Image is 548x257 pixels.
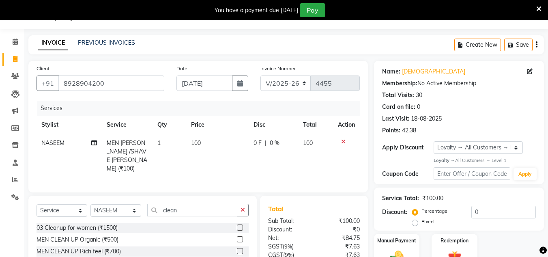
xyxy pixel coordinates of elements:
span: Total [268,205,287,213]
div: You have a payment due [DATE] [215,6,298,15]
div: ₹0 [314,225,366,234]
div: No Active Membership [382,79,536,88]
div: MEN CLEAN UP Organic (₹500) [37,235,118,244]
span: 100 [191,139,201,147]
span: 0 F [254,139,262,147]
span: 9% [284,243,292,250]
div: 18-08-2025 [411,114,442,123]
label: Fixed [421,218,434,225]
div: Card on file: [382,103,415,111]
div: Net: [262,234,314,242]
label: Manual Payment [377,237,416,244]
th: Stylist [37,116,102,134]
div: 30 [416,91,422,99]
div: MEN CLEAN UP Rich feel (₹700) [37,247,121,256]
div: Membership: [382,79,417,88]
th: Action [333,116,360,134]
div: Name: [382,67,400,76]
div: Last Visit: [382,114,409,123]
span: MEN [PERSON_NAME] /SHAVE [PERSON_NAME] (₹100) [107,139,147,172]
div: Discount: [262,225,314,234]
span: 100 [303,139,313,147]
div: ₹100.00 [314,217,366,225]
button: Pay [300,3,325,17]
th: Service [102,116,153,134]
input: Search by Name/Mobile/Email/Code [58,76,164,91]
div: 42.38 [402,126,416,135]
th: Price [186,116,249,134]
div: Apply Discount [382,143,433,152]
button: +91 [37,76,59,91]
button: Create New [454,39,501,51]
div: Service Total: [382,194,419,203]
button: Save [504,39,533,51]
div: Discount: [382,208,407,216]
div: ₹7.63 [314,242,366,251]
div: 03 Cleanup for women (₹1500) [37,224,118,232]
label: Percentage [421,207,447,215]
label: Invoice Number [260,65,296,72]
div: ₹84.75 [314,234,366,242]
label: Redemption [441,237,468,244]
span: SGST [268,243,283,250]
span: 0 % [270,139,279,147]
div: Total Visits: [382,91,414,99]
div: 0 [417,103,420,111]
label: Date [176,65,187,72]
div: Coupon Code [382,170,433,178]
input: Enter Offer / Coupon Code [434,167,510,180]
th: Total [298,116,333,134]
div: Points: [382,126,400,135]
a: PREVIOUS INVOICES [78,39,135,46]
span: 1 [157,139,161,147]
th: Disc [249,116,298,134]
span: | [265,139,266,147]
button: Apply [514,168,537,180]
span: NASEEM [41,139,64,147]
input: Search or Scan [147,204,237,216]
div: ( ) [262,242,314,251]
a: INVOICE [38,36,68,50]
div: All Customers → Level 1 [434,157,536,164]
div: Sub Total: [262,217,314,225]
label: Client [37,65,49,72]
div: Services [37,101,366,116]
a: [DEMOGRAPHIC_DATA] [402,67,465,76]
div: ₹100.00 [422,194,443,203]
strong: Loyalty → [434,158,455,163]
th: Qty [153,116,186,134]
